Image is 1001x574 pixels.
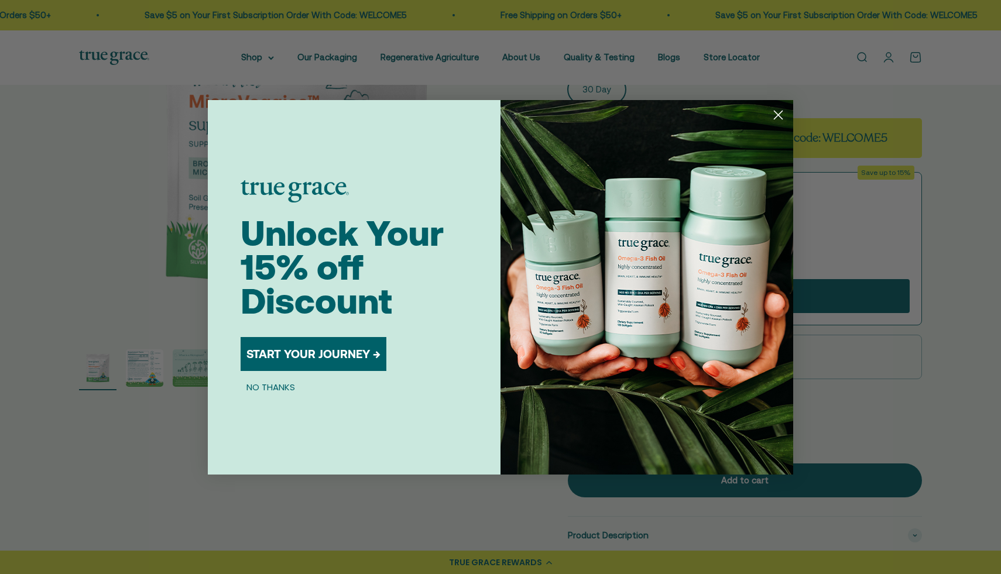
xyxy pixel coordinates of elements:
img: 098727d5-50f8-4f9b-9554-844bb8da1403.jpeg [500,100,793,475]
img: logo placeholder [241,180,349,202]
span: Unlock Your 15% off Discount [241,213,444,321]
button: Close dialog [768,105,789,125]
button: NO THANKS [241,380,301,394]
button: START YOUR JOURNEY → [241,337,386,371]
